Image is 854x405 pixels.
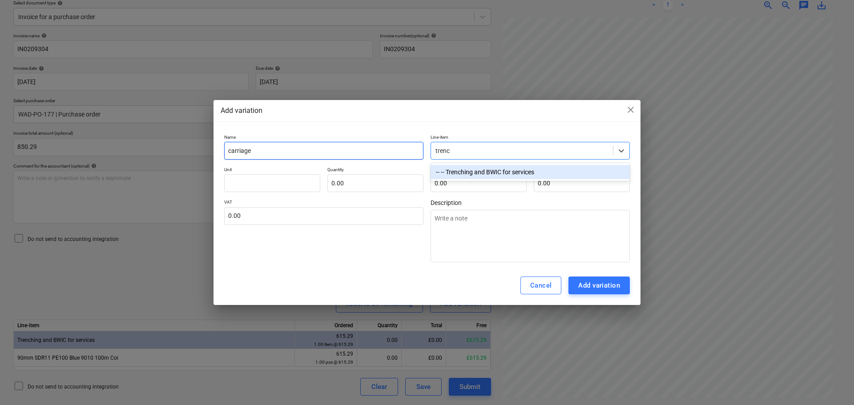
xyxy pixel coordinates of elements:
[327,167,423,174] p: Quantity
[221,105,633,116] div: Add variation
[431,134,630,142] p: Line-item
[224,199,423,207] p: VAT
[810,362,854,405] iframe: Chat Widget
[625,104,636,118] div: close
[568,277,630,294] button: Add variation
[431,199,630,206] span: Description
[224,167,320,174] p: Unit
[520,277,562,294] button: Cancel
[224,134,423,142] p: Name
[530,280,552,291] div: Cancel
[625,104,636,115] span: close
[578,280,620,291] div: Add variation
[431,165,630,179] div: -- -- Trenching and BWIC for services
